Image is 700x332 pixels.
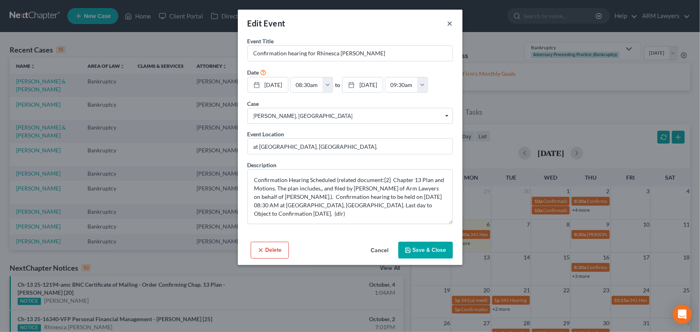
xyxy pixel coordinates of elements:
[248,161,277,169] label: Description
[248,68,259,77] label: Date
[248,130,284,138] label: Event Location
[248,38,274,45] span: Event Title
[335,81,340,89] label: to
[248,108,453,124] span: Select box activate
[248,99,259,108] label: Case
[447,18,453,28] button: ×
[248,18,286,28] span: Edit Event
[254,112,447,120] span: [PERSON_NAME], [GEOGRAPHIC_DATA]
[673,305,692,324] div: Open Intercom Messenger
[398,242,453,259] button: Save & Close
[291,77,323,93] input: -- : --
[248,139,452,154] input: Enter location...
[251,242,289,259] button: Delete
[248,46,452,61] input: Enter event name...
[248,77,288,93] a: [DATE]
[365,243,395,259] button: Cancel
[343,77,383,93] a: [DATE]
[386,77,418,93] input: -- : --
